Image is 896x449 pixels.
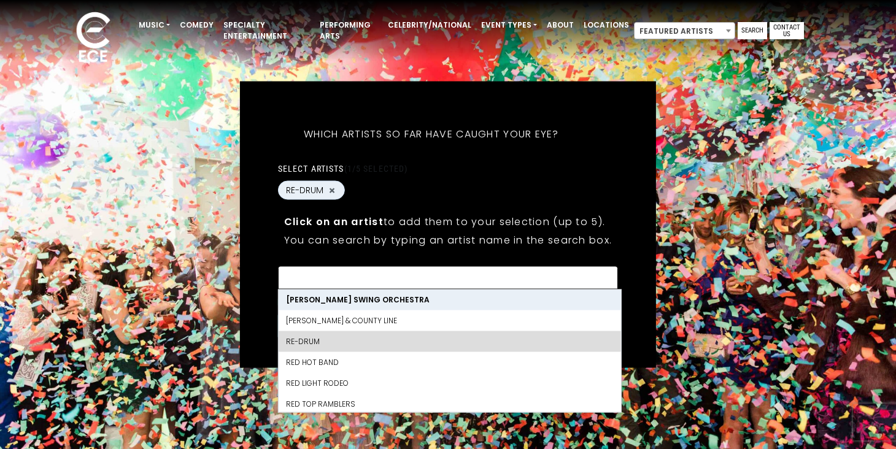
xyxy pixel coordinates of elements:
[327,185,337,196] button: Remove RE-DRUM
[63,9,124,68] img: ece_new_logo_whitev2-1.png
[770,22,804,39] a: Contact Us
[279,373,621,394] li: Red Light Rodeo
[175,15,218,36] a: Comedy
[279,331,621,352] li: RE-DRUM
[134,15,175,36] a: Music
[344,164,408,174] span: (1/5 selected)
[286,274,610,285] textarea: Search
[284,214,612,229] p: to add them to your selection (up to 5).
[218,15,315,47] a: Specialty Entertainment
[383,15,476,36] a: Celebrity/National
[476,15,542,36] a: Event Types
[278,163,407,174] label: Select artists
[284,215,384,229] strong: Click on an artist
[635,23,735,40] span: Featured Artists
[738,22,767,39] a: Search
[634,22,735,39] span: Featured Artists
[279,310,621,331] li: [PERSON_NAME] & County Line
[542,15,579,36] a: About
[278,112,585,156] h5: Which artists so far have caught your eye?
[279,352,621,373] li: Red Hot Band
[284,232,612,248] p: You can search by typing an artist name in the search box.
[279,290,621,310] li: [PERSON_NAME] Swing Orchestra
[279,394,621,415] li: Red Top Ramblers
[579,15,634,36] a: Locations
[315,15,383,47] a: Performing Arts
[286,184,323,197] span: RE-DRUM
